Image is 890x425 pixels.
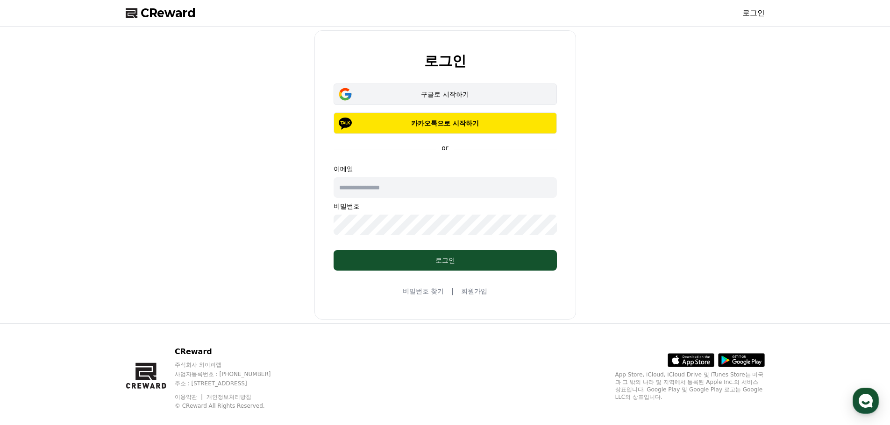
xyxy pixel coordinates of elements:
a: 대화 [62,296,121,319]
span: | [451,286,454,297]
a: 회원가입 [461,286,487,296]
a: CReward [126,6,196,21]
p: CReward [175,346,289,357]
p: 카카오톡으로 시작하기 [347,118,543,128]
p: 주소 : [STREET_ADDRESS] [175,380,289,387]
div: 구글로 시작하기 [347,90,543,99]
span: CReward [141,6,196,21]
a: 비밀번호 찾기 [403,286,444,296]
a: 개인정보처리방침 [206,394,251,400]
p: 이메일 [334,164,557,174]
p: 사업자등록번호 : [PHONE_NUMBER] [175,370,289,378]
span: 홈 [29,310,35,317]
button: 로그인 [334,250,557,271]
div: 로그인 [352,256,538,265]
p: © CReward All Rights Reserved. [175,402,289,410]
span: 대화 [85,310,97,318]
a: 로그인 [742,7,765,19]
a: 홈 [3,296,62,319]
p: 비밀번호 [334,202,557,211]
h2: 로그인 [424,53,466,69]
button: 카카오톡으로 시작하기 [334,112,557,134]
p: 주식회사 와이피랩 [175,361,289,369]
p: App Store, iCloud, iCloud Drive 및 iTunes Store는 미국과 그 밖의 나라 및 지역에서 등록된 Apple Inc.의 서비스 상표입니다. Goo... [615,371,765,401]
p: or [436,143,454,153]
a: 설정 [121,296,179,319]
button: 구글로 시작하기 [334,84,557,105]
a: 이용약관 [175,394,204,400]
span: 설정 [144,310,156,317]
